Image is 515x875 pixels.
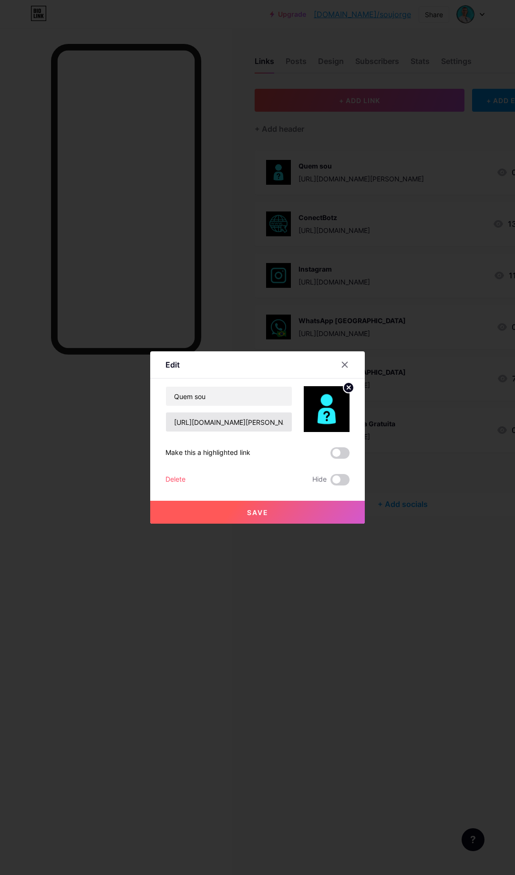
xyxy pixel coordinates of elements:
[165,447,250,459] div: Make this a highlighted link
[312,474,327,485] span: Hide
[247,508,268,517] span: Save
[166,412,292,432] input: URL
[166,387,292,406] input: Title
[165,474,185,485] div: Delete
[150,501,365,524] button: Save
[165,359,180,370] div: Edit
[304,386,350,432] img: link_thumbnail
